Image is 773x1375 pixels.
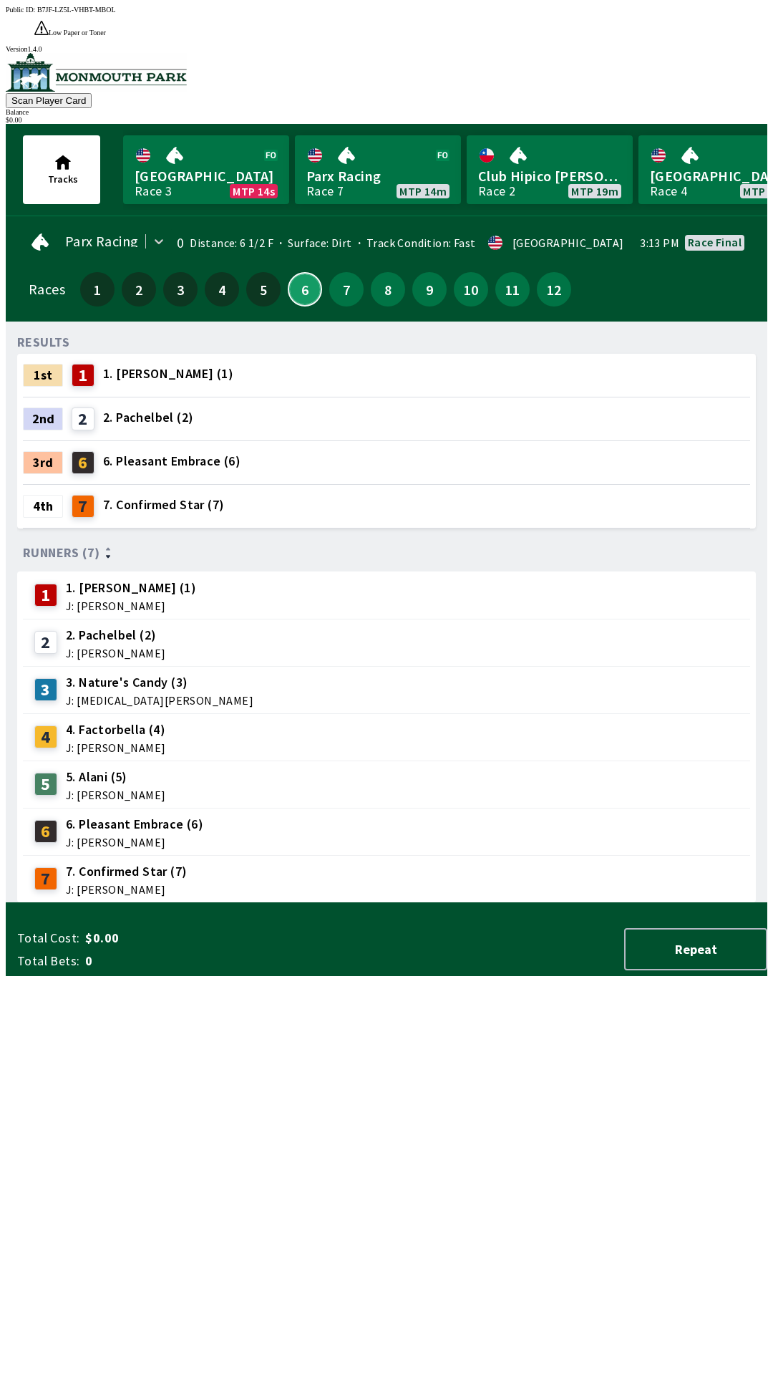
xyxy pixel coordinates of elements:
[66,626,165,645] span: 2. Pachelbel (2)
[6,108,767,116] div: Balance
[135,185,172,197] div: Race 3
[103,496,224,514] span: 7. Confirmed Star (7)
[72,364,94,387] div: 1
[103,408,193,427] span: 2. Pachelbel (2)
[72,451,94,474] div: 6
[34,773,57,796] div: 5
[103,452,240,471] span: 6. Pleasant Embrace (6)
[478,185,515,197] div: Race 2
[246,272,281,307] button: 5
[23,547,99,559] span: Runners (7)
[34,678,57,701] div: 3
[537,272,571,307] button: 12
[650,185,687,197] div: Race 4
[175,237,184,249] div: 0
[163,272,198,307] button: 3
[399,185,447,197] span: MTP 14m
[66,673,253,692] span: 3. Nature's Candy (3)
[371,272,405,307] button: 8
[374,284,402,294] span: 8
[23,364,63,387] div: 1st
[6,53,187,92] img: venue logo
[66,862,187,881] span: 7. Confirmed Star (7)
[306,167,449,185] span: Parx Racing
[454,272,488,307] button: 10
[34,631,57,654] div: 2
[135,167,278,185] span: [GEOGRAPHIC_DATA]
[23,546,750,560] div: Runners (7)
[72,495,94,518] div: 7
[295,135,461,204] a: Parx RacingRace 7MTP 14m
[17,337,70,348] div: RESULTS
[80,272,115,307] button: 1
[34,820,57,843] div: 6
[208,284,235,294] span: 4
[352,236,476,250] span: Track Condition: Fast
[499,284,526,294] span: 11
[329,272,364,307] button: 7
[306,185,344,197] div: Race 7
[29,284,65,295] div: Races
[72,407,94,430] div: 2
[66,836,203,848] span: J: [PERSON_NAME]
[624,928,767,970] button: Repeat
[49,29,106,37] span: Low Paper or Toner
[640,237,679,249] span: 3:13 PM
[123,135,289,204] a: [GEOGRAPHIC_DATA]Race 3MTP 14s
[6,93,92,108] button: Scan Player Card
[103,365,233,383] span: 1. [PERSON_NAME] (1)
[457,284,485,294] span: 10
[84,284,111,294] span: 1
[6,116,767,124] div: $ 0.00
[23,451,63,474] div: 3rd
[34,584,57,607] div: 1
[34,725,57,748] div: 4
[571,185,618,197] span: MTP 19m
[273,236,352,250] span: Surface: Dirt
[17,952,79,970] span: Total Bets:
[233,185,275,197] span: MTP 14s
[288,272,322,307] button: 6
[688,236,742,248] div: Race final
[205,272,239,307] button: 4
[66,720,165,739] span: 4. Factorbella (4)
[66,695,253,706] span: J: [MEDICAL_DATA][PERSON_NAME]
[250,284,277,294] span: 5
[540,284,568,294] span: 12
[17,930,79,947] span: Total Cost:
[66,884,187,895] span: J: [PERSON_NAME]
[412,272,447,307] button: 9
[125,284,152,294] span: 2
[34,867,57,890] div: 7
[512,237,624,249] div: [GEOGRAPHIC_DATA]
[66,815,203,834] span: 6. Pleasant Embrace (6)
[85,952,311,970] span: 0
[65,236,138,247] span: Parx Racing
[23,135,100,204] button: Tracks
[495,272,530,307] button: 11
[66,647,165,659] span: J: [PERSON_NAME]
[467,135,633,204] a: Club Hipico [PERSON_NAME]Race 2MTP 19m
[23,407,63,430] div: 2nd
[66,600,196,612] span: J: [PERSON_NAME]
[48,173,78,185] span: Tracks
[66,768,165,786] span: 5. Alani (5)
[167,284,194,294] span: 3
[637,941,754,957] span: Repeat
[66,579,196,597] span: 1. [PERSON_NAME] (1)
[416,284,443,294] span: 9
[6,45,767,53] div: Version 1.4.0
[6,6,767,14] div: Public ID:
[478,167,621,185] span: Club Hipico [PERSON_NAME]
[37,6,116,14] span: B7JF-LZ5L-VHBT-MBOL
[333,284,360,294] span: 7
[66,742,165,753] span: J: [PERSON_NAME]
[122,272,156,307] button: 2
[85,930,311,947] span: $0.00
[190,236,273,250] span: Distance: 6 1/2 F
[23,495,63,518] div: 4th
[66,789,165,801] span: J: [PERSON_NAME]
